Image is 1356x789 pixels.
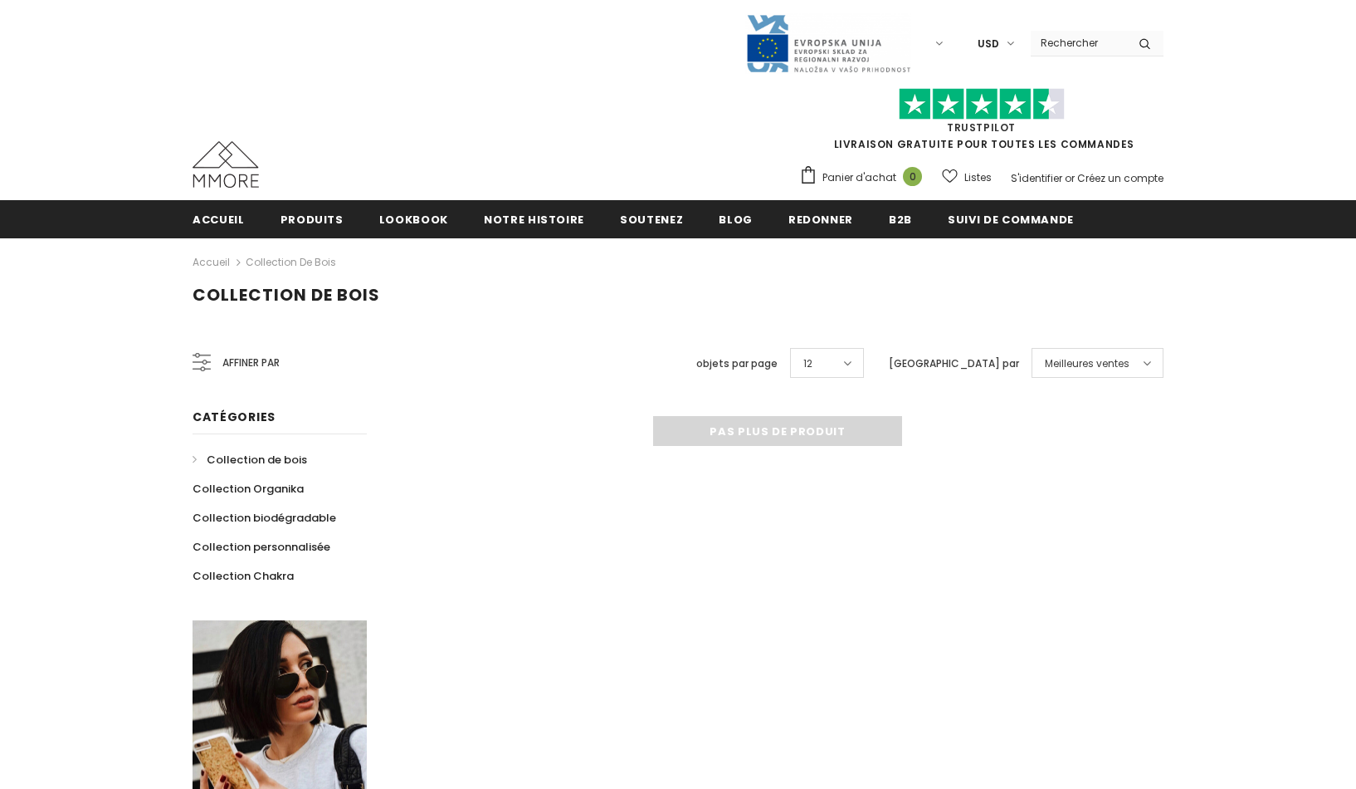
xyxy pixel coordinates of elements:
[193,445,307,474] a: Collection de bois
[942,163,992,192] a: Listes
[193,409,276,425] span: Catégories
[193,532,330,561] a: Collection personnalisée
[903,167,922,186] span: 0
[788,200,853,238] a: Redonner
[948,200,1074,238] a: Suivi de commande
[745,13,911,74] img: Javni Razpis
[803,355,812,372] span: 12
[484,212,584,228] span: Notre histoire
[193,510,336,526] span: Collection biodégradable
[193,568,294,584] span: Collection Chakra
[788,212,853,228] span: Redonner
[193,481,304,497] span: Collection Organika
[948,212,1074,228] span: Suivi de commande
[889,212,912,228] span: B2B
[947,120,1016,135] a: TrustPilot
[1077,171,1163,185] a: Créez un compte
[193,561,294,591] a: Collection Chakra
[280,200,344,238] a: Produits
[719,212,753,228] span: Blog
[1045,355,1129,372] span: Meilleures ventes
[379,212,448,228] span: Lookbook
[1011,171,1062,185] a: S'identifier
[193,283,380,306] span: Collection de bois
[193,539,330,555] span: Collection personnalisée
[620,200,683,238] a: soutenez
[964,169,992,186] span: Listes
[1065,171,1075,185] span: or
[193,200,245,238] a: Accueil
[484,200,584,238] a: Notre histoire
[620,212,683,228] span: soutenez
[207,452,307,468] span: Collection de bois
[193,252,230,272] a: Accueil
[193,141,259,188] img: Cas MMORE
[799,165,930,190] a: Panier d'achat 0
[280,212,344,228] span: Produits
[889,355,1019,372] label: [GEOGRAPHIC_DATA] par
[745,36,911,50] a: Javni Razpis
[822,169,896,186] span: Panier d'achat
[379,200,448,238] a: Lookbook
[899,88,1065,120] img: Faites confiance aux étoiles pilotes
[193,212,245,228] span: Accueil
[222,354,280,372] span: Affiner par
[799,96,1163,151] span: LIVRAISON GRATUITE POUR TOUTES LES COMMANDES
[1031,31,1126,55] input: Search Site
[246,255,336,269] a: Collection de bois
[719,200,753,238] a: Blog
[193,503,336,532] a: Collection biodégradable
[696,355,778,372] label: objets par page
[193,474,304,503] a: Collection Organika
[889,200,912,238] a: B2B
[978,36,999,52] span: USD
